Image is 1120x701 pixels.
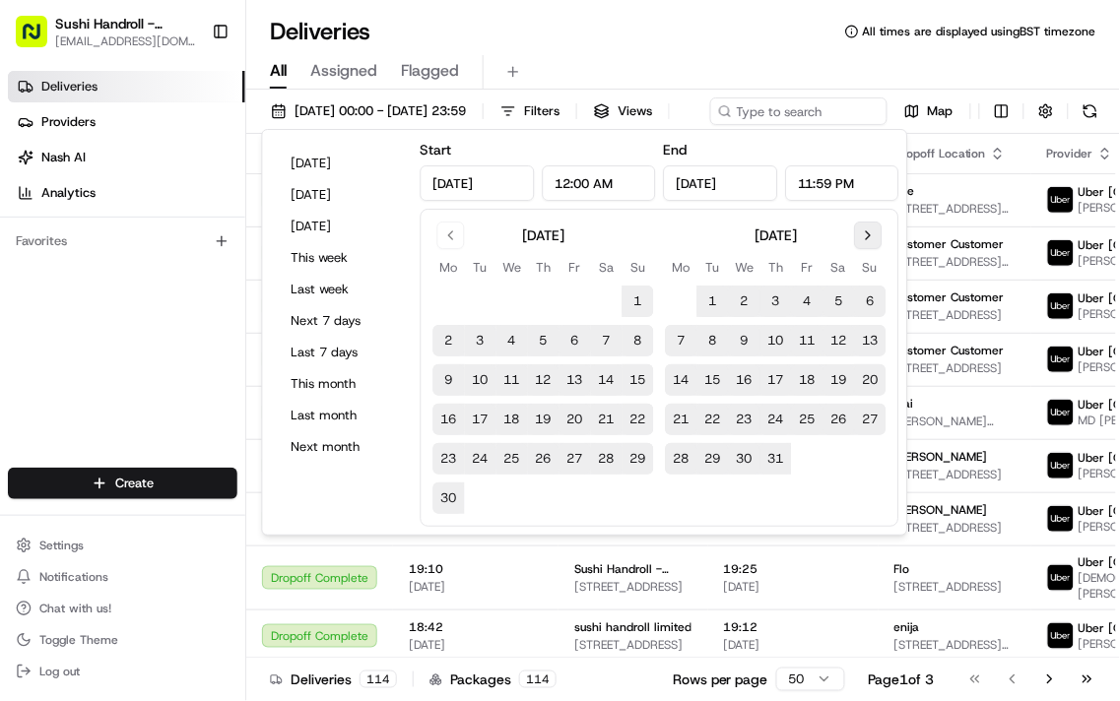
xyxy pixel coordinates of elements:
span: [PERSON_NAME] [894,502,988,518]
div: Deliveries [270,669,397,689]
button: 4 [496,325,528,356]
button: 2 [433,325,465,356]
span: [DATE] [409,637,543,653]
button: Notifications [8,563,237,591]
th: Thursday [528,257,560,278]
span: Flo [894,561,910,577]
div: Favorites [8,225,237,257]
span: [DATE] [724,579,863,595]
span: API Documentation [186,440,316,460]
span: Chat with us! [39,601,111,616]
input: Type to search [710,97,888,125]
span: [DATE] [174,358,215,374]
img: uber-new-logo.jpeg [1048,400,1074,425]
input: Date [664,165,778,201]
input: Date [421,165,535,201]
button: 12 [824,325,855,356]
span: All times are displayed using BST timezone [863,24,1096,39]
button: 2 [729,286,760,317]
button: 5 [824,286,855,317]
button: 17 [760,364,792,396]
button: 21 [591,404,623,435]
button: 10 [465,364,496,396]
button: Sushi Handroll - [GEOGRAPHIC_DATA] [55,14,196,33]
button: Chat with us! [8,595,237,622]
button: 5 [528,325,560,356]
button: Last month [283,402,401,429]
button: Next month [283,433,401,461]
h1: Deliveries [270,16,370,47]
button: 28 [666,443,697,475]
span: [STREET_ADDRESS] [574,579,692,595]
span: [DATE] 00:00 - [DATE] 23:59 [295,102,466,120]
a: Deliveries [8,71,245,102]
button: 25 [792,404,824,435]
span: Sushi Handroll - [GEOGRAPHIC_DATA] [574,561,692,577]
button: [DATE] 00:00 - [DATE] 23:59 [262,97,475,125]
span: [STREET_ADDRESS][PERSON_NAME][PERSON_NAME] [894,201,1016,217]
input: Time [785,165,899,201]
span: [STREET_ADDRESS] [574,637,692,653]
button: 11 [792,325,824,356]
span: 19:10 [409,561,543,577]
button: Refresh [1077,97,1104,125]
button: 21 [666,404,697,435]
button: 18 [496,404,528,435]
button: 15 [623,364,654,396]
span: [DATE] [409,579,543,595]
button: 9 [729,325,760,356]
th: Wednesday [729,257,760,278]
input: Clear [51,127,325,148]
button: 1 [697,286,729,317]
button: 9 [433,364,465,396]
span: • [265,305,272,321]
span: [STREET_ADDRESS] [894,520,1016,536]
button: Toggle Theme [8,626,237,654]
th: Monday [433,257,465,278]
a: Providers [8,106,245,138]
span: Flagged [401,59,459,83]
button: 19 [824,364,855,396]
button: 15 [697,364,729,396]
button: 16 [729,364,760,396]
span: [PERSON_NAME][STREET_ADDRESS] [894,414,1016,429]
div: [DATE] [755,225,797,245]
img: 1736555255976-a54dd68f-1ca7-489b-9aae-adbdc363a1c4 [20,188,55,223]
button: 30 [729,443,760,475]
button: 8 [623,325,654,356]
img: Angelique Valdez [20,340,51,371]
span: Toggle Theme [39,632,118,648]
span: Knowledge Base [39,440,151,460]
button: 13 [560,364,591,396]
div: Start new chat [89,188,323,208]
button: 31 [760,443,792,475]
th: Saturday [824,257,855,278]
button: 26 [528,443,560,475]
button: This week [283,244,401,272]
input: Time [542,165,656,201]
img: uber-new-logo.jpeg [1048,565,1074,591]
p: Rows per page [673,669,768,689]
button: 3 [760,286,792,317]
button: 27 [560,443,591,475]
button: Last week [283,276,401,303]
img: uber-new-logo.jpeg [1048,347,1074,372]
span: Notifications [39,569,108,585]
span: Customer Customer [894,289,1005,305]
button: 6 [560,325,591,356]
span: 18:42 [409,619,543,635]
th: Sunday [855,257,887,278]
span: Pylon [196,488,238,503]
a: Powered byPylon [139,487,238,503]
span: [PERSON_NAME] [894,449,988,465]
button: 22 [697,404,729,435]
button: 12 [528,364,560,396]
div: [DATE] [522,225,564,245]
span: Nash AI [41,149,86,166]
button: 10 [760,325,792,356]
span: [STREET_ADDRESS] [894,467,1016,482]
th: Sunday [623,257,654,278]
button: 24 [465,443,496,475]
button: 18 [792,364,824,396]
img: uber-new-logo.jpeg [1048,506,1074,532]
